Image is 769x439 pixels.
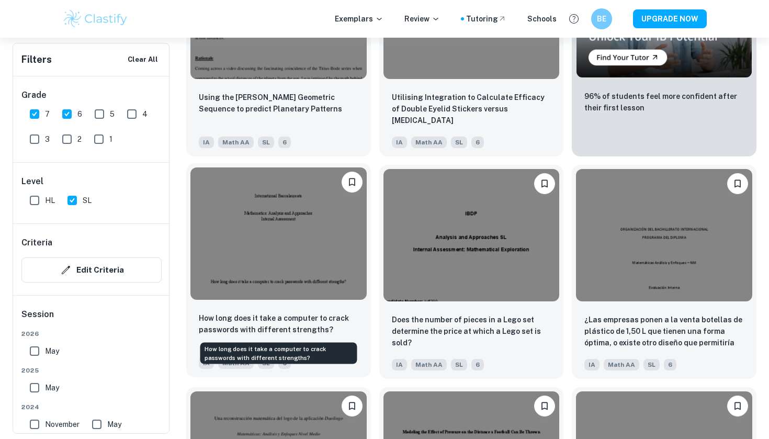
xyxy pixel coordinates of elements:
p: Exemplars [335,13,383,25]
span: 2025 [21,366,162,375]
button: UPGRADE NOW [633,9,707,28]
h6: Session [21,308,162,329]
p: Utilising Integration to Calculate Efficacy of Double Eyelid Stickers versus East Asian Blepharop... [392,92,551,126]
a: Bookmark¿Las empresas ponen a la venta botellas de plástico de 1,50 L que tienen una forma óptima... [572,165,756,378]
button: Bookmark [727,173,748,194]
button: Bookmark [342,172,363,193]
span: IA [199,137,214,148]
span: Math AA [218,137,254,148]
button: Bookmark [534,173,555,194]
button: Clear All [125,52,161,67]
span: 6 [278,137,291,148]
button: Bookmark [534,396,555,417]
span: 7 [45,108,50,120]
p: ¿Las empresas ponen a la venta botellas de plástico de 1,50 L que tienen una forma óptima, o exis... [584,314,744,350]
h6: Filters [21,52,52,67]
span: 6 [664,359,676,370]
div: How long does it take a computer to crack passwords with different strengths? [200,343,357,364]
a: Schools [527,13,557,25]
p: 96% of students feel more confident after their first lesson [584,91,744,114]
span: SL [258,137,274,148]
h6: Criteria [21,237,52,249]
button: Help and Feedback [565,10,583,28]
img: Clastify logo [62,8,129,29]
span: May [107,419,121,430]
img: Math AA IA example thumbnail: Does the number of pieces in a Lego set [383,169,560,301]
span: SL [643,359,660,370]
span: 3 [45,133,50,145]
button: Edit Criteria [21,257,162,283]
span: 6 [471,137,484,148]
span: HL [45,195,55,206]
span: Math AA [604,359,639,370]
span: 1 [109,133,112,145]
p: Does the number of pieces in a Lego set determine the price at which a Lego set is sold? [392,314,551,348]
span: SL [451,137,467,148]
span: 2026 [21,329,162,339]
span: 6 [471,359,484,370]
h6: BE [596,13,608,25]
span: May [45,382,59,393]
span: SL [83,195,92,206]
span: 5 [110,108,115,120]
span: November [45,419,80,430]
h6: Level [21,175,162,188]
span: 6 [77,108,82,120]
p: Using the Titius-Bode Geometric Sequence to predict Planetary Patterns [199,92,358,115]
p: How long does it take a computer to crack passwords with different strengths? [199,312,358,335]
span: 4 [142,108,148,120]
p: Review [404,13,440,25]
img: Math AA IA example thumbnail: How long does it take a computer to crac [190,167,367,299]
span: IA [392,137,407,148]
span: IA [584,359,600,370]
span: Math AA [411,137,447,148]
span: Math AA [411,359,447,370]
button: Bookmark [727,396,748,417]
img: Math AA IA example thumbnail: ¿Las empresas ponen a la venta botellas [576,169,752,301]
h6: Grade [21,89,162,102]
a: BookmarkHow long does it take a computer to crack passwords with different strengths?IAMath AASL6 [186,165,371,378]
span: 2024 [21,402,162,412]
button: Bookmark [342,396,363,417]
span: IA [392,359,407,370]
span: SL [451,359,467,370]
a: BookmarkDoes the number of pieces in a Lego set determine the price at which a Lego set is sold?I... [379,165,564,378]
a: Tutoring [466,13,506,25]
span: 2 [77,133,82,145]
button: BE [591,8,612,29]
span: May [45,345,59,357]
